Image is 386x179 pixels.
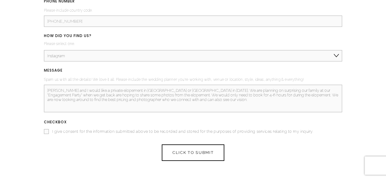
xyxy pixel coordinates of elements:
[44,50,342,62] select: HOW DID YOU FIND US?
[44,85,342,112] textarea: [PERSON_NAME] and I would like a private elopement in [GEOGRAPHIC_DATA] or [GEOGRAPHIC_DATA] in [...
[162,144,224,161] button: CLICK TO SUBMITCLICK TO SUBMIT
[52,129,313,134] span: I give consent for the information submitted above to be recorded and stored for the purposes of ...
[44,129,49,134] input: I give consent for the information submitted above to be recorded and stored for the purposes of ...
[44,6,342,14] p: Please include country code.
[172,150,214,155] span: CLICK TO SUBMIT
[44,32,92,40] span: HOW DID YOU FIND US?
[44,67,63,74] span: MESSAGE
[44,40,92,48] p: Please select one.
[44,119,67,126] span: Checkbox
[44,76,342,84] p: Spam us with all the details! We love it all. Please include the wedding planner you're working w...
